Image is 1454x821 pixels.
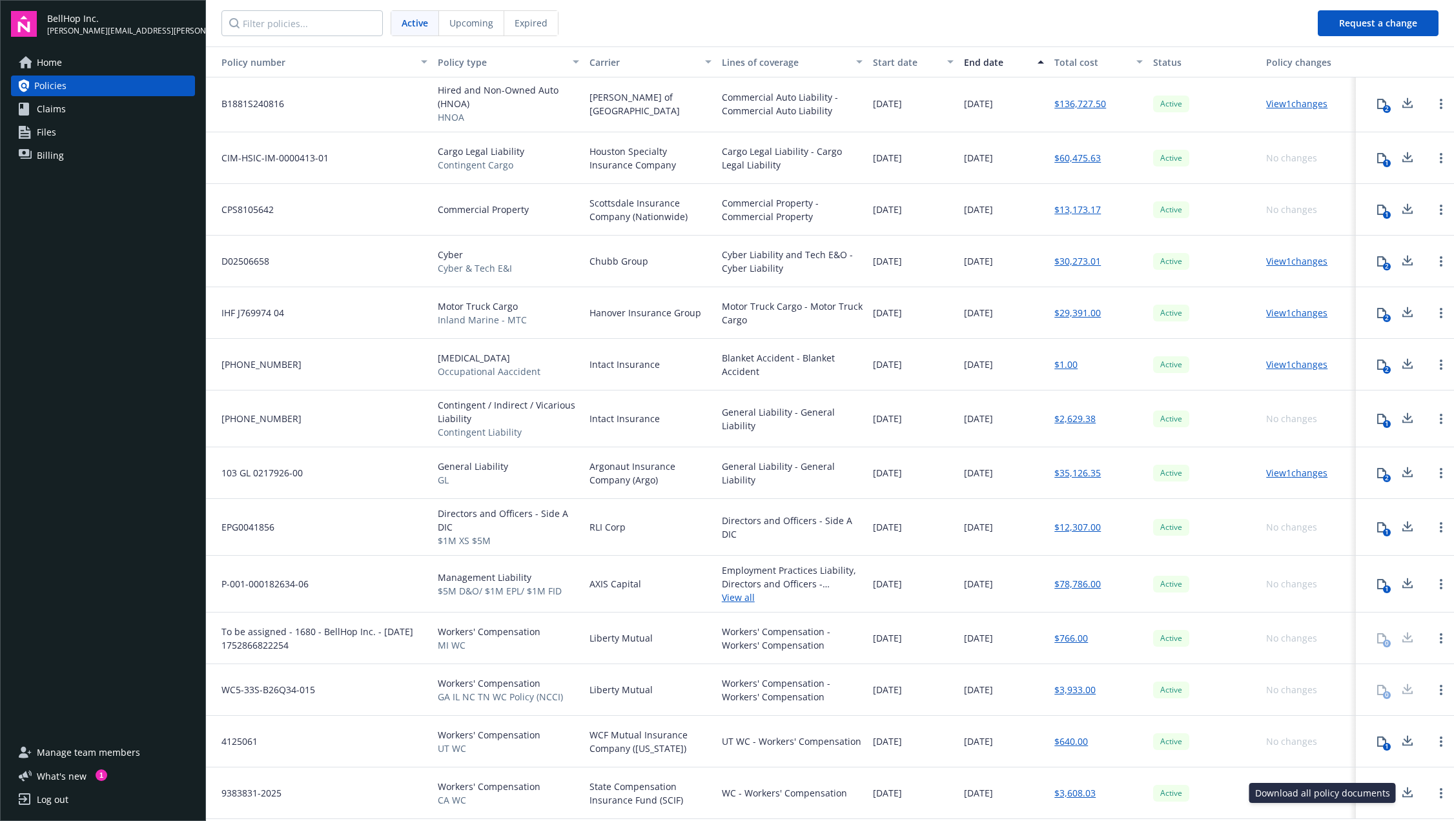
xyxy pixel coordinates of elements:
a: Open options [1433,411,1449,427]
span: CPS8105642 [211,203,274,216]
a: $78,786.00 [1054,577,1101,591]
span: Active [1158,152,1184,164]
div: No changes [1266,577,1317,591]
span: [DATE] [873,358,902,371]
div: Commercial Auto Liability - Commercial Auto Liability [722,90,863,117]
a: Open options [1433,520,1449,535]
a: Manage team members [11,742,195,763]
span: CA WC [438,793,540,807]
a: View 1 changes [1266,255,1327,267]
span: [DATE] [964,577,993,591]
button: Start date [868,46,959,77]
div: No changes [1266,683,1317,696]
span: [DATE] [873,577,902,591]
span: [PERSON_NAME][EMAIL_ADDRESS][PERSON_NAME][DOMAIN_NAME] [47,25,195,37]
span: Active [1158,413,1184,425]
span: Houston Specialty Insurance Company [589,145,712,172]
div: Workers' Compensation - Workers' Compensation [722,676,863,704]
button: 1 [1369,780,1395,806]
span: [DATE] [873,306,902,319]
span: Claims [37,99,66,119]
span: Expired [515,16,548,30]
span: UT WC [438,742,540,755]
span: [PHONE_NUMBER] [211,412,302,425]
a: View 1 changes [1266,307,1327,319]
div: 1 [1383,159,1391,167]
span: Active [1158,98,1184,110]
span: AXIS Capital [589,577,641,591]
div: Carrier [589,56,697,69]
span: Active [1158,736,1184,747]
a: $1.00 [1054,358,1078,371]
div: No changes [1266,151,1317,165]
span: Directors and Officers - Side A DIC [438,507,579,534]
div: Lines of coverage [722,56,848,69]
a: Open options [1433,734,1449,749]
div: No changes [1266,412,1317,425]
a: $13,173.17 [1054,203,1101,216]
span: Liberty Mutual [589,683,653,696]
div: Cyber Liability and Tech E&O - Cyber Liability [722,248,863,275]
button: 2 [1369,352,1395,378]
span: Workers' Compensation [438,676,563,690]
div: 1 [1383,211,1391,219]
span: Active [1158,467,1184,479]
a: Open options [1433,202,1449,218]
div: Commercial Property - Commercial Property [722,196,863,223]
span: Manage team members [37,742,140,763]
span: [MEDICAL_DATA] [438,351,540,365]
div: General Liability - General Liability [722,405,863,432]
a: $3,608.03 [1054,786,1096,800]
button: Status [1148,46,1262,77]
span: To be assigned - 1680 - BellHop Inc. - [DATE] 1752866822254 [211,625,427,652]
span: CIM-HSIC-IM-0000413-01 [211,151,329,165]
span: Management Liability [438,571,562,584]
span: [DATE] [964,735,993,748]
span: Active [1158,522,1184,533]
button: What's new1 [11,769,107,783]
div: 1 [1383,585,1391,593]
div: Blanket Accident - Blanket Accident [722,351,863,378]
input: Filter policies... [221,10,383,36]
span: Workers' Compensation [438,780,540,793]
span: Commercial Property [438,203,529,216]
span: [PHONE_NUMBER] [211,358,302,371]
div: Policy changes [1266,56,1350,69]
span: [DATE] [873,466,902,480]
img: navigator-logo.svg [11,11,37,37]
button: Request a change [1318,10,1439,36]
span: Argonaut Insurance Company (Argo) [589,460,712,487]
span: Scottsdale Insurance Company (Nationwide) [589,196,712,223]
span: 9383831-2025 [211,786,282,800]
span: GA IL NC TN WC Policy (NCCI) [438,690,563,704]
span: P-001-000182634-06 [211,577,309,591]
div: Employment Practices Liability, Directors and Officers - Directors and Officers, Fiduciary Liabil... [722,563,863,591]
span: WCF Mutual Insurance Company ([US_STATE]) [589,728,712,755]
div: No changes [1266,520,1317,534]
span: Policies [34,76,67,96]
a: $640.00 [1054,735,1088,748]
span: Files [37,122,56,143]
span: Contingent Cargo [438,158,524,172]
span: [DATE] [873,203,902,216]
a: View all [722,591,863,604]
div: Toggle SortBy [211,56,413,69]
div: No changes [1266,203,1317,216]
a: $766.00 [1054,631,1088,645]
a: Open options [1433,305,1449,321]
a: Files [11,122,195,143]
a: Open options [1433,682,1449,698]
div: Motor Truck Cargo - Motor Truck Cargo [722,299,863,327]
span: [DATE] [873,786,902,800]
span: What ' s new [37,769,87,783]
a: View 1 changes [1266,97,1327,110]
div: Policy number [211,56,413,69]
span: Occupational Aaccident [438,365,540,378]
a: Open options [1433,786,1449,801]
span: Intact Insurance [589,412,660,425]
span: Workers' Compensation [438,625,540,638]
div: 1 [1383,420,1391,428]
span: General Liability [438,460,508,473]
div: Log out [37,789,68,810]
span: [DATE] [964,466,993,480]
